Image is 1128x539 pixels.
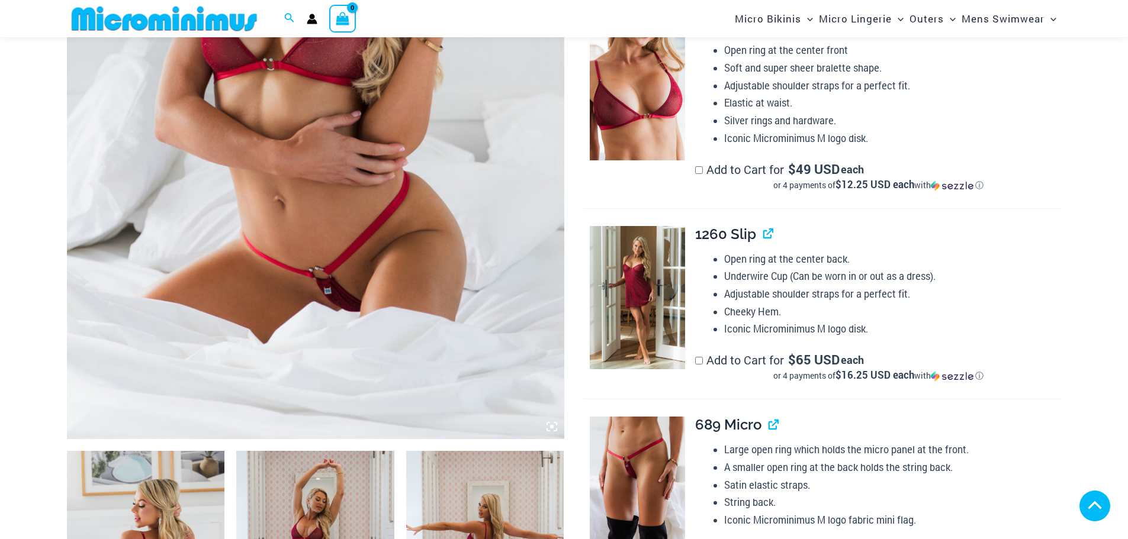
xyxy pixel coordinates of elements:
li: Adjustable shoulder straps for a perfect fit. [724,285,1062,303]
li: Iconic Microminimus M logo disk. [724,320,1062,338]
span: $16.25 USD each [835,368,914,382]
li: Underwire Cup (Can be worn in or out as a dress). [724,267,1062,285]
li: Iconic Microminimus M logo fabric mini flag. [724,511,1062,529]
a: Micro BikinisMenu ToggleMenu Toggle [732,4,816,34]
li: String back. [724,493,1062,511]
a: Mens SwimwearMenu ToggleMenu Toggle [959,4,1059,34]
div: or 4 payments of with [695,370,1061,382]
span: Outers [910,4,944,34]
img: Sezzle [931,371,973,382]
span: Micro Bikinis [735,4,801,34]
span: 65 USD [788,354,840,366]
img: Sezzle [931,180,973,191]
li: Satin elastic straps. [724,476,1062,494]
span: Menu Toggle [1045,4,1056,34]
span: Menu Toggle [801,4,813,34]
li: Cheeky Hem. [724,303,1062,321]
input: Add to Cart for$65 USD eachor 4 payments of$16.25 USD eachwithSezzle Click to learn more about Se... [695,357,703,364]
li: Adjustable shoulder straps for a perfect fit. [724,77,1062,95]
span: 1260 Slip [695,225,756,243]
div: or 4 payments of$12.25 USD eachwithSezzle Click to learn more about Sezzle [695,179,1061,191]
span: $ [788,351,796,368]
span: Mens Swimwear [962,4,1045,34]
span: Menu Toggle [892,4,904,34]
span: each [841,354,864,366]
div: or 4 payments of with [695,179,1061,191]
label: Add to Cart for [695,162,1061,191]
span: $ [788,160,796,177]
div: or 4 payments of$16.25 USD eachwithSezzle Click to learn more about Sezzle [695,370,1061,382]
li: A smaller open ring at the back holds the string back. [724,459,1062,476]
img: MM SHOP LOGO FLAT [67,5,262,32]
input: Add to Cart for$49 USD eachor 4 payments of$12.25 USD eachwithSezzle Click to learn more about Se... [695,166,703,174]
img: Guilty Pleasures Red 1260 Slip [590,226,685,369]
a: Micro LingerieMenu ToggleMenu Toggle [816,4,907,34]
span: $12.25 USD each [835,177,914,191]
a: Search icon link [284,11,295,27]
img: Guilty Pleasures Red 1045 Bra [590,18,685,161]
li: Soft and super sheer bralette shape. [724,59,1062,77]
span: Menu Toggle [944,4,956,34]
span: 689 Micro [695,416,761,433]
span: each [841,163,864,175]
li: Open ring at the center back. [724,250,1062,268]
li: Open ring at the center front [724,41,1062,59]
a: View Shopping Cart, empty [329,5,356,32]
li: Iconic Microminimus M logo disk. [724,130,1062,147]
nav: Site Navigation [730,2,1062,35]
li: Silver rings and hardware. [724,112,1062,130]
span: Micro Lingerie [819,4,892,34]
li: Elastic at waist. [724,94,1062,112]
label: Add to Cart for [695,352,1061,382]
span: 49 USD [788,163,840,175]
a: Account icon link [307,14,317,24]
a: OutersMenu ToggleMenu Toggle [907,4,959,34]
li: Large open ring which holds the micro panel at the front. [724,441,1062,459]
